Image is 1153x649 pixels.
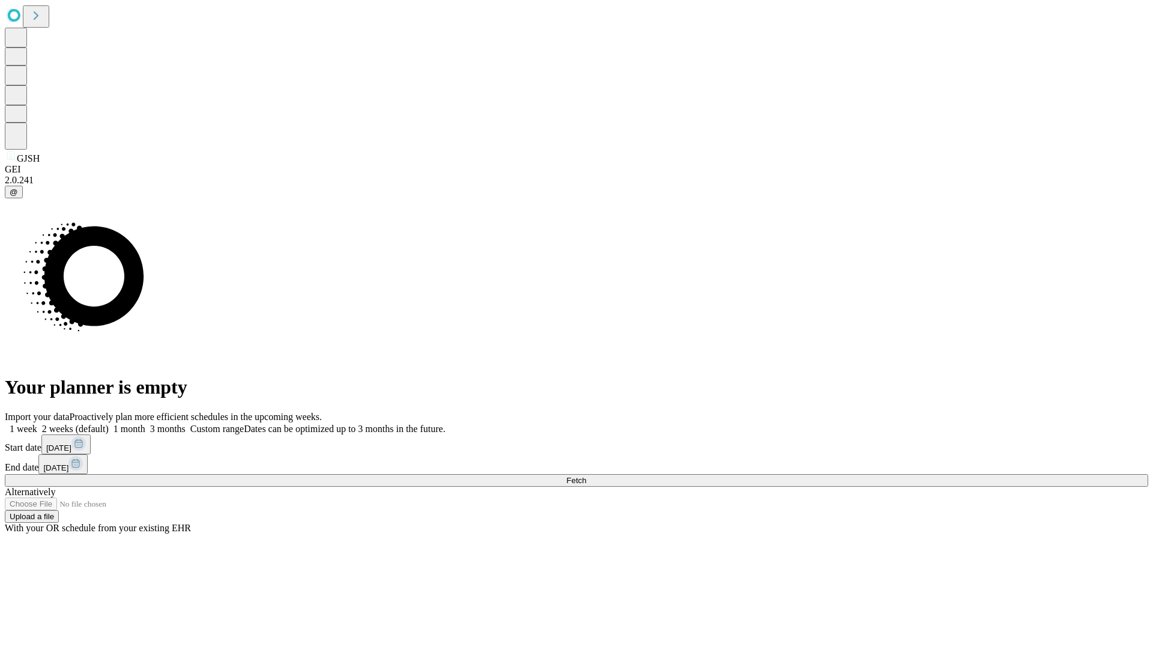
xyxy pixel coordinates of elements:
button: [DATE] [41,434,91,454]
div: Start date [5,434,1148,454]
button: Upload a file [5,510,59,523]
span: [DATE] [43,463,68,472]
span: Alternatively [5,487,55,497]
button: Fetch [5,474,1148,487]
span: @ [10,187,18,197]
button: [DATE] [38,454,88,474]
span: 2 weeks (default) [42,424,109,434]
span: Fetch [566,476,586,485]
span: Proactively plan more efficient schedules in the upcoming weeks. [70,412,322,422]
div: End date [5,454,1148,474]
span: Custom range [190,424,244,434]
span: With your OR schedule from your existing EHR [5,523,191,533]
span: GJSH [17,153,40,163]
div: 2.0.241 [5,175,1148,186]
span: Dates can be optimized up to 3 months in the future. [244,424,445,434]
span: [DATE] [46,443,71,452]
span: Import your data [5,412,70,422]
h1: Your planner is empty [5,376,1148,398]
span: 3 months [150,424,186,434]
span: 1 week [10,424,37,434]
span: 1 month [113,424,145,434]
button: @ [5,186,23,198]
div: GEI [5,164,1148,175]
